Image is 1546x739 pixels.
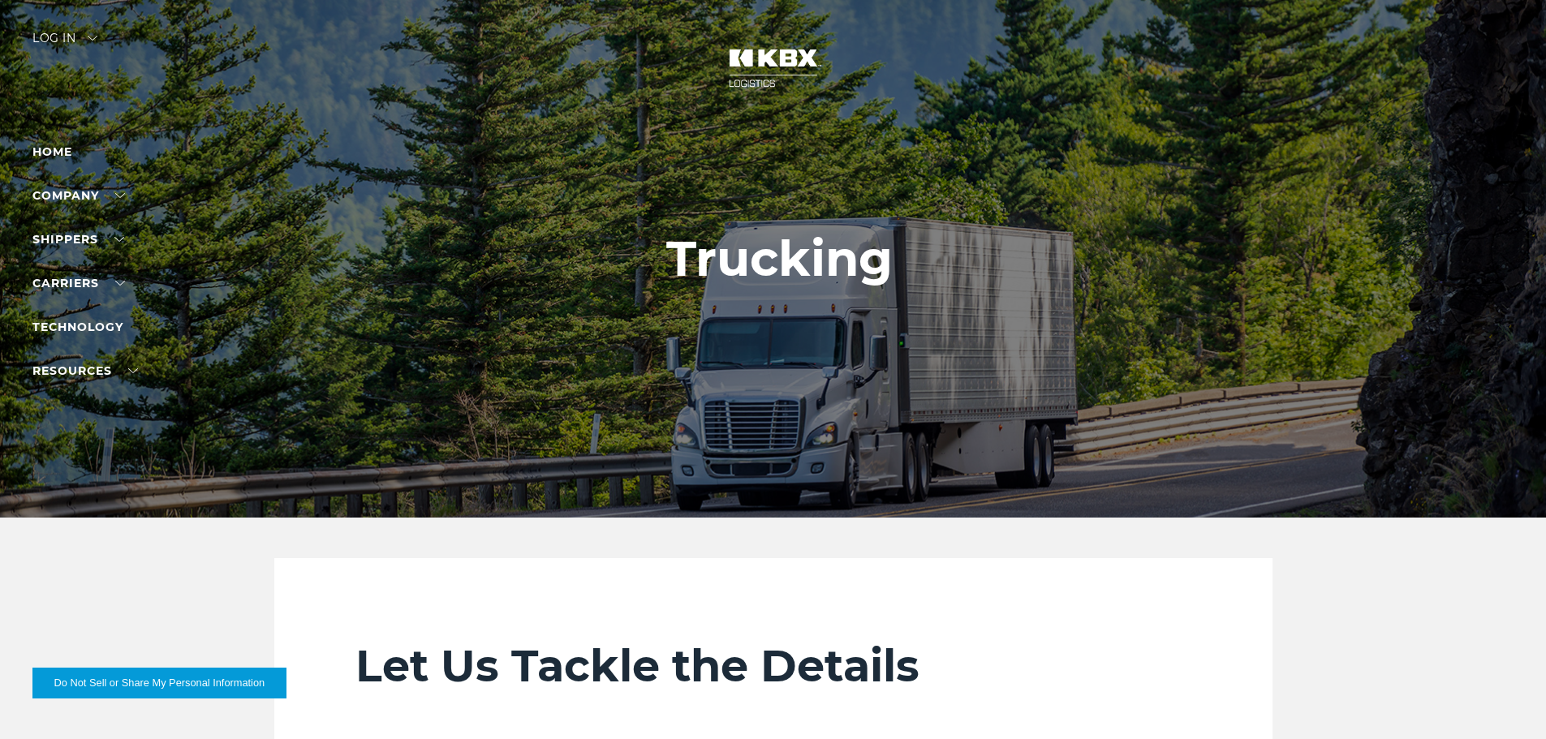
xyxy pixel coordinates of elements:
[32,188,125,203] a: Company
[713,32,834,104] img: kbx logo
[32,144,72,159] a: Home
[32,320,123,334] a: Technology
[355,639,1191,693] h2: Let Us Tackle the Details
[32,276,125,290] a: Carriers
[88,36,97,41] img: arrow
[32,232,124,247] a: SHIPPERS
[32,668,286,698] button: Do Not Sell or Share My Personal Information
[32,363,138,378] a: RESOURCES
[666,231,893,286] h1: Trucking
[32,32,97,56] div: Log in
